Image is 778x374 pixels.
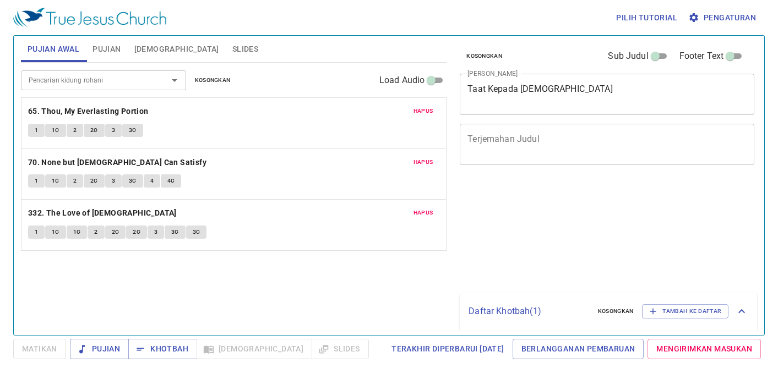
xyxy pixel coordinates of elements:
button: 2 [67,124,83,137]
a: Mengirimkan Masukan [648,339,761,359]
span: 1 [35,125,38,135]
button: Kosongkan [188,74,237,87]
span: 2C [90,125,98,135]
span: 2 [73,176,77,186]
button: 2C [105,226,126,239]
b: 332. The Love of [DEMOGRAPHIC_DATA] [28,206,177,220]
button: Hapus [407,105,440,118]
button: 70. None but [DEMOGRAPHIC_DATA] Can Satisfy [28,156,209,169]
span: Terakhir Diperbarui [DATE] [391,342,504,356]
button: 1C [45,124,66,137]
button: Open [167,73,182,88]
span: 4C [167,176,175,186]
iframe: from-child [455,177,697,289]
span: Pujian Awal [28,42,79,56]
span: Tambah ke Daftar [649,306,721,316]
button: 2C [84,124,105,137]
button: 1 [28,174,45,188]
span: Hapus [414,208,433,218]
span: 1C [52,125,59,135]
button: 2 [88,226,104,239]
button: Hapus [407,206,440,219]
span: 1C [73,227,81,237]
span: Kosongkan [195,75,231,85]
span: 2C [90,176,98,186]
button: 1C [67,226,88,239]
button: Kosongkan [460,50,509,63]
button: 1C [45,174,66,188]
span: Footer Text [679,50,724,63]
button: 4 [144,174,160,188]
span: Kosongkan [466,51,502,61]
button: 3C [165,226,186,239]
b: 65. Thou, My Everlasting Portion [28,105,149,118]
span: Slides [232,42,258,56]
button: 2C [84,174,105,188]
button: Tambah ke Daftar [642,304,728,318]
button: 3 [105,174,122,188]
span: 3C [193,227,200,237]
span: 1 [35,176,38,186]
div: Daftar Khotbah(1)KosongkanTambah ke Daftar [460,293,757,329]
button: 3 [105,124,122,137]
span: Pujian [79,342,120,356]
span: 2C [133,227,140,237]
span: Pujian [93,42,121,56]
button: 1 [28,226,45,239]
button: 332. The Love of [DEMOGRAPHIC_DATA] [28,206,178,220]
p: Daftar Khotbah ( 1 ) [469,305,589,318]
button: Kosongkan [591,305,640,318]
span: Sub Judul [608,50,648,63]
button: 3C [186,226,207,239]
img: True Jesus Church [13,8,166,28]
button: Pengaturan [686,8,760,28]
a: Terakhir Diperbarui [DATE] [387,339,508,359]
button: 65. Thou, My Everlasting Portion [28,105,150,118]
button: Pujian [70,339,129,359]
span: 3C [129,125,137,135]
button: 4C [161,174,182,188]
button: 1 [28,124,45,137]
span: 2 [94,227,97,237]
span: 3 [154,227,157,237]
button: 3C [122,174,143,188]
button: 2 [67,174,83,188]
span: Hapus [414,157,433,167]
button: 2C [126,226,147,239]
span: Berlangganan Pembaruan [521,342,635,356]
button: 3C [122,124,143,137]
span: 1C [52,227,59,237]
a: Berlangganan Pembaruan [513,339,644,359]
span: Load Audio [379,74,425,87]
span: Mengirimkan Masukan [656,342,752,356]
b: 70. None but [DEMOGRAPHIC_DATA] Can Satisfy [28,156,206,169]
span: Khotbah [137,342,188,356]
span: 3 [112,176,115,186]
span: Pengaturan [690,11,756,25]
button: 3 [148,226,164,239]
span: 2 [73,125,77,135]
button: 1C [45,226,66,239]
span: 2C [112,227,119,237]
span: Kosongkan [598,306,634,316]
span: 3C [171,227,179,237]
button: Hapus [407,156,440,169]
button: Khotbah [128,339,197,359]
span: 3 [112,125,115,135]
span: 1C [52,176,59,186]
span: 3C [129,176,137,186]
span: [DEMOGRAPHIC_DATA] [134,42,219,56]
span: 4 [150,176,154,186]
span: 1 [35,227,38,237]
span: Hapus [414,106,433,116]
button: Pilih tutorial [612,8,682,28]
span: Pilih tutorial [616,11,677,25]
textarea: Taat Kepada [DEMOGRAPHIC_DATA] [467,84,747,105]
